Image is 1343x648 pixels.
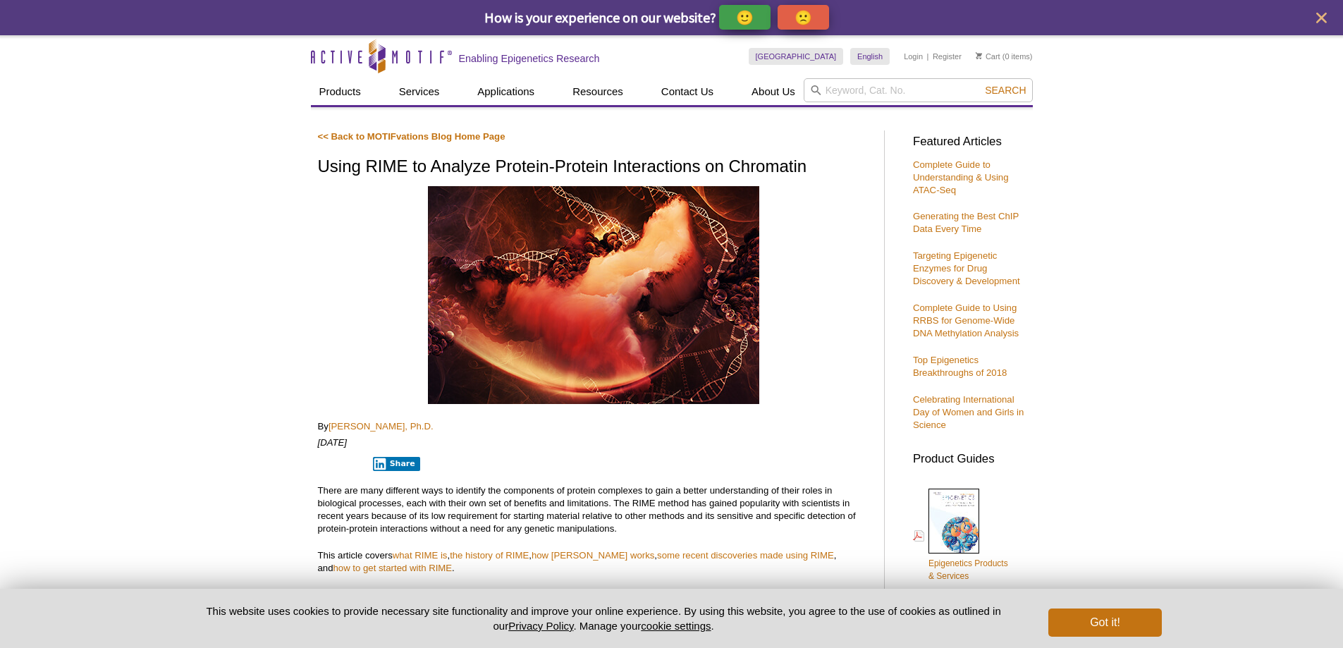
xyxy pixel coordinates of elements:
iframe: X Post Button [318,456,364,470]
p: 🙂 [736,8,754,26]
a: Complete Guide to Understanding & Using ATAC-Seq [913,159,1009,195]
em: [DATE] [318,437,348,448]
a: Applications [469,78,543,105]
a: [PERSON_NAME], Ph.D. [329,421,434,432]
a: Top Epigenetics Breakthroughs of 2018 [913,355,1007,378]
input: Keyword, Cat. No. [804,78,1033,102]
li: (0 items) [976,48,1033,65]
p: This article covers , , , , and . [318,549,870,575]
a: Services [391,78,448,105]
li: | [927,48,929,65]
a: how [PERSON_NAME] works [532,550,654,561]
button: cookie settings [641,620,711,632]
img: Your Cart [976,52,982,59]
a: the history of RIME [450,550,529,561]
a: Generating the Best ChIP Data Every Time [913,211,1019,234]
a: Register [933,51,962,61]
h2: Enabling Epigenetics Research [459,52,600,65]
a: Celebrating International Day of Women and Girls in Science [913,394,1024,430]
iframe: Intercom live chat [1295,600,1329,634]
a: Login [904,51,923,61]
a: [GEOGRAPHIC_DATA] [749,48,844,65]
p: By [318,420,870,433]
button: close [1313,9,1330,27]
a: << Back to MOTIFvations Blog Home Page [318,131,505,142]
a: Complete Guide to Using RRBS for Genome-Wide DNA Methylation Analysis [913,302,1019,338]
a: Products [311,78,369,105]
a: what RIME is [393,550,448,561]
h1: Using RIME to Analyze Protein-Protein Interactions on Chromatin [318,157,870,178]
a: Privacy Policy [508,620,573,632]
p: There are many different ways to identify the components of protein complexes to gain a better un... [318,484,870,535]
a: some recent discoveries made using RIME [657,550,834,561]
a: Cart [976,51,1000,61]
p: 🙁 [795,8,812,26]
a: Targeting Epigenetic Enzymes for Drug Discovery & Development [913,250,1020,286]
button: Share [373,457,420,471]
h3: Product Guides [913,445,1026,465]
h3: Featured Articles [913,136,1026,148]
a: Epigenetics Products& Services [913,487,1008,584]
p: This website uses cookies to provide necessary site functionality and improve your online experie... [182,604,1026,633]
span: Epigenetics Products & Services [928,558,1008,581]
span: How is your experience on our website? [484,8,716,26]
span: Search [985,85,1026,96]
img: Epi_brochure_140604_cover_web_70x200 [928,489,979,554]
a: English [850,48,890,65]
a: Resources [564,78,632,105]
button: Got it! [1048,609,1161,637]
a: how to get started with RIME [333,563,453,573]
img: RIME [428,186,759,404]
a: About Us [743,78,804,105]
a: Contact Us [653,78,722,105]
button: Search [981,84,1030,97]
